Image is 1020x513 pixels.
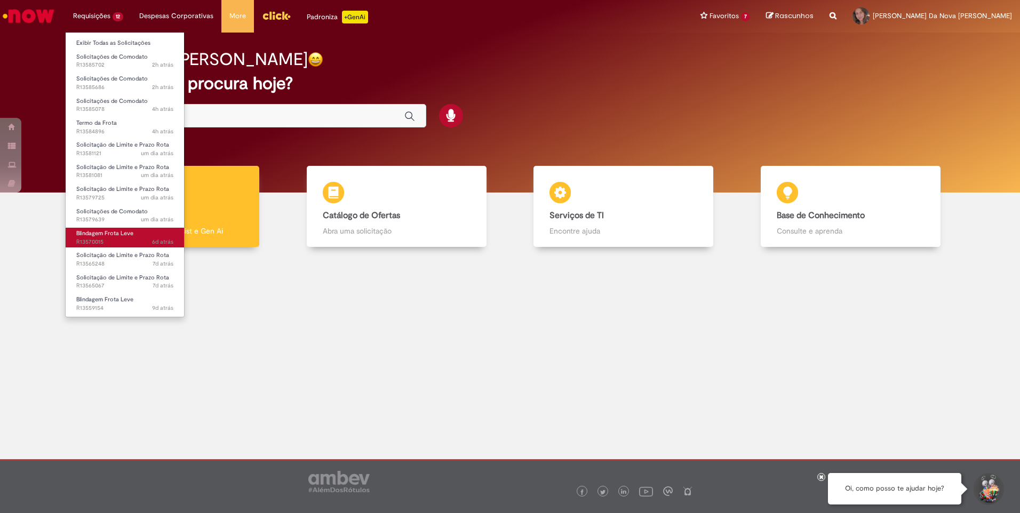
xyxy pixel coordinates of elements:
time: 01/10/2025 12:08:51 [152,83,173,91]
span: R13581121 [76,149,173,158]
time: 23/09/2025 13:55:11 [152,304,173,312]
span: Solicitações de Comodato [76,53,148,61]
img: happy-face.png [308,52,323,67]
a: Aberto R13581121 : Solicitação de Limite e Prazo Rota [66,139,184,159]
a: Aberto R13565248 : Solicitação de Limite e Prazo Rota [66,250,184,269]
span: R13565067 [76,282,173,290]
p: Consulte e aprenda [777,226,925,236]
span: 6d atrás [152,238,173,246]
span: Solicitações de Comodato [76,97,148,105]
ul: Requisições [65,32,185,317]
span: 2h atrás [152,61,173,69]
span: R13585686 [76,83,173,92]
span: Solicitação de Limite e Prazo Rota [76,274,169,282]
span: [PERSON_NAME] Da Nova [PERSON_NAME] [873,11,1012,20]
img: logo_footer_facebook.png [579,490,585,495]
span: Blindagem Frota Leve [76,295,133,303]
img: logo_footer_naosei.png [683,486,692,496]
p: +GenAi [342,11,368,23]
h2: O que você procura hoje? [92,74,928,93]
span: um dia atrás [141,171,173,179]
span: Solicitações de Comodato [76,207,148,215]
a: Aberto R13585078 : Solicitações de Comodato [66,95,184,115]
a: Aberto R13584896 : Termo da Frota [66,117,184,137]
a: Base de Conhecimento Consulte e aprenda [737,166,965,247]
span: Solicitação de Limite e Prazo Rota [76,141,169,149]
span: 12 [113,12,123,21]
a: Aberto R13585702 : Solicitações de Comodato [66,51,184,71]
span: Requisições [73,11,110,21]
span: um dia atrás [141,194,173,202]
a: Exibir Todas as Solicitações [66,37,184,49]
b: Base de Conhecimento [777,210,865,221]
time: 01/10/2025 10:23:22 [152,127,173,135]
img: logo_footer_linkedin.png [621,489,626,495]
time: 01/10/2025 12:11:06 [152,61,173,69]
a: Catálogo de Ofertas Abra uma solicitação [283,166,511,247]
img: logo_footer_twitter.png [600,490,605,495]
a: Aberto R13585686 : Solicitações de Comodato [66,73,184,93]
p: Encontre ajuda [549,226,697,236]
span: Blindagem Frota Leve [76,229,133,237]
a: Aberto R13579725 : Solicitação de Limite e Prazo Rota [66,183,184,203]
span: 7d atrás [153,282,173,290]
img: logo_footer_youtube.png [639,484,653,498]
span: 7d atrás [153,260,173,268]
span: Solicitações de Comodato [76,75,148,83]
a: Aberto R13579639 : Solicitações de Comodato [66,206,184,226]
span: R13579725 [76,194,173,202]
span: um dia atrás [141,149,173,157]
span: R13585702 [76,61,173,69]
span: R13585078 [76,105,173,114]
span: R13584896 [76,127,173,136]
a: Rascunhos [766,11,814,21]
span: um dia atrás [141,215,173,223]
time: 25/09/2025 08:16:27 [153,282,173,290]
span: R13559154 [76,304,173,312]
b: Serviços de TI [549,210,604,221]
span: More [229,11,246,21]
p: Abra uma solicitação [323,226,471,236]
a: Aberto R13570015 : Blindagem Frota Leve [66,228,184,247]
span: Solicitação de Limite e Prazo Rota [76,163,169,171]
span: R13581081 [76,171,173,180]
span: 2h atrás [152,83,173,91]
span: 9d atrás [152,304,173,312]
span: 7 [741,12,750,21]
a: Aberto R13581081 : Solicitação de Limite e Prazo Rota [66,162,184,181]
a: Aberto R13559154 : Blindagem Frota Leve [66,294,184,314]
span: R13570015 [76,238,173,246]
span: Solicitação de Limite e Prazo Rota [76,251,169,259]
time: 01/10/2025 10:43:25 [152,105,173,113]
div: Padroniza [307,11,368,23]
span: Despesas Corporativas [139,11,213,21]
img: logo_footer_workplace.png [663,486,673,496]
a: Tirar dúvidas Tirar dúvidas com Lupi Assist e Gen Ai [56,166,283,247]
span: 4h atrás [152,127,173,135]
img: ServiceNow [1,5,56,27]
span: 4h atrás [152,105,173,113]
img: logo_footer_ambev_rotulo_gray.png [308,471,370,492]
div: Oi, como posso te ajudar hoje? [828,473,961,504]
span: Solicitação de Limite e Prazo Rota [76,185,169,193]
span: Termo da Frota [76,119,117,127]
b: Catálogo de Ofertas [323,210,400,221]
a: Serviços de TI Encontre ajuda [510,166,737,247]
span: R13565248 [76,260,173,268]
img: click_logo_yellow_360x200.png [262,7,291,23]
span: Favoritos [710,11,739,21]
button: Iniciar Conversa de Suporte [972,473,1004,505]
span: R13579639 [76,215,173,224]
h2: Boa tarde, [PERSON_NAME] [92,50,308,69]
a: Aberto R13565067 : Solicitação de Limite e Prazo Rota [66,272,184,292]
span: Rascunhos [775,11,814,21]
